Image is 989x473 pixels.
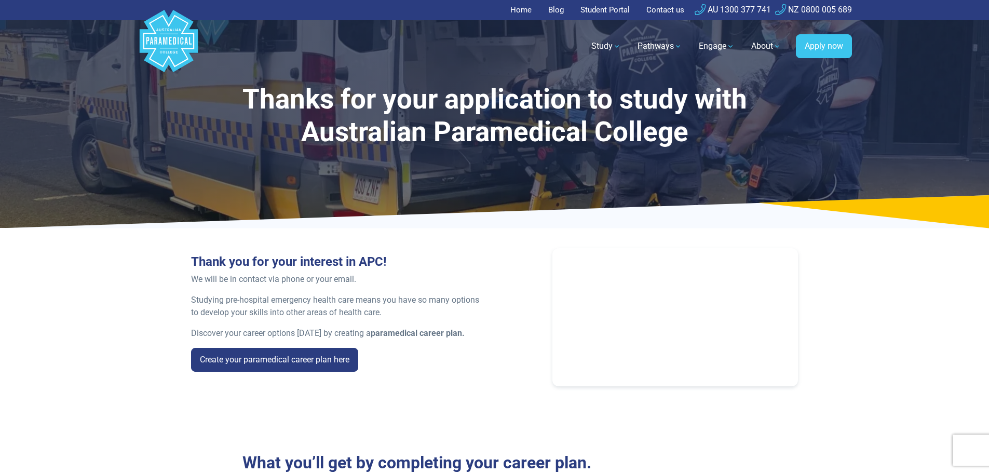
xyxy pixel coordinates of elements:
[745,32,788,61] a: About
[695,5,771,15] a: AU 1300 377 741
[191,273,489,286] p: We will be in contact via phone or your email.
[775,5,852,15] a: NZ 0800 005 689
[138,20,200,73] a: Australian Paramedical College
[191,254,387,269] strong: Thank you for your interest in APC!
[585,32,627,61] a: Study
[693,32,741,61] a: Engage
[242,453,747,472] h2: What you’ll get by completing your career plan.
[191,294,489,319] p: Studying pre-hospital emergency health care means you have so many options to develop your skills...
[191,327,489,340] p: Discover your career options [DATE] by creating a
[191,83,798,149] h1: Thanks for your application to study with Australian Paramedical College
[191,348,358,372] a: Create your paramedical career plan here
[631,32,688,61] a: Pathways
[796,34,852,58] a: Apply now
[371,328,465,338] strong: paramedical career plan.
